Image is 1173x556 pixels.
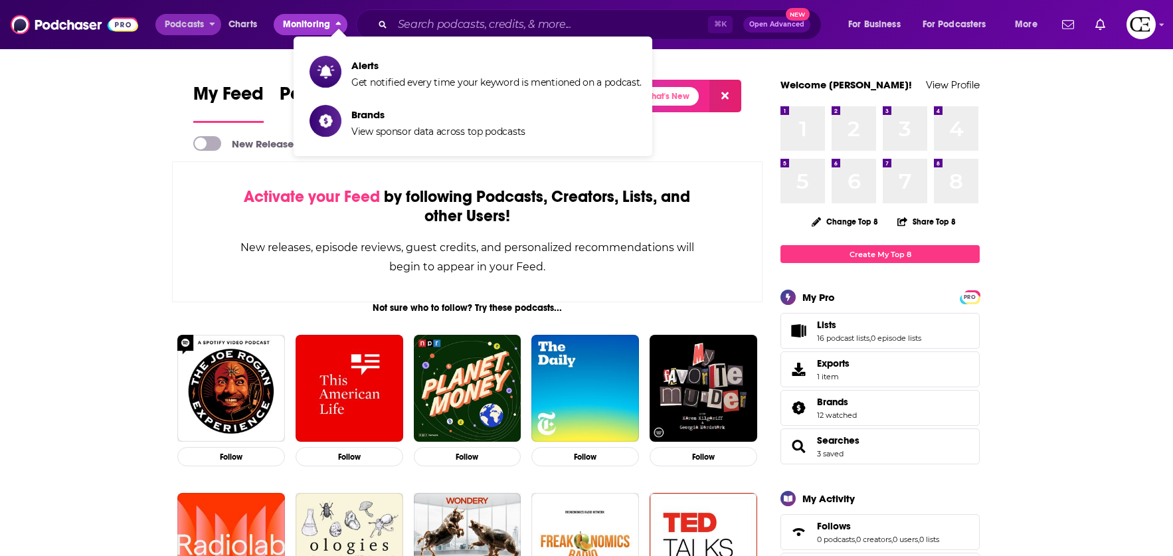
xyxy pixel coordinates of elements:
[1127,10,1156,39] button: Show profile menu
[244,187,380,207] span: Activate your Feed
[1057,13,1079,36] a: Show notifications dropdown
[785,360,812,379] span: Exports
[743,17,810,33] button: Open AdvancedNew
[817,372,850,381] span: 1 item
[650,335,757,442] img: My Favorite Murder with Karen Kilgariff and Georgia Hardstark
[780,78,912,91] a: Welcome [PERSON_NAME]!
[369,9,834,40] div: Search podcasts, credits, & more...
[962,292,978,302] a: PRO
[531,447,639,466] button: Follow
[650,447,757,466] button: Follow
[786,8,810,21] span: New
[780,428,980,464] span: Searches
[856,535,891,544] a: 0 creators
[708,16,733,33] span: ⌘ K
[897,209,956,234] button: Share Top 8
[177,335,285,442] img: The Joe Rogan Experience
[919,535,939,544] a: 0 lists
[780,390,980,426] span: Brands
[804,213,886,230] button: Change Top 8
[817,319,921,331] a: Lists
[817,520,939,532] a: Follows
[296,335,403,442] img: This American Life
[1006,14,1054,35] button: open menu
[817,333,869,343] a: 16 podcast lists
[414,447,521,466] button: Follow
[914,14,1006,35] button: open menu
[351,126,525,138] span: View sponsor data across top podcasts
[1015,15,1038,34] span: More
[531,335,639,442] img: The Daily
[817,520,851,532] span: Follows
[855,535,856,544] span: ,
[817,396,848,408] span: Brands
[193,82,264,123] a: My Feed
[283,15,330,34] span: Monitoring
[780,514,980,550] span: Follows
[817,357,850,369] span: Exports
[155,14,221,35] button: open menu
[785,523,812,541] a: Follows
[848,15,901,34] span: For Business
[351,76,642,88] span: Get notified every time your keyword is mentioned on a podcast.
[926,78,980,91] a: View Profile
[923,15,986,34] span: For Podcasters
[780,313,980,349] span: Lists
[817,535,855,544] a: 0 podcasts
[780,245,980,263] a: Create My Top 8
[172,302,763,314] div: Not sure who to follow? Try these podcasts...
[749,21,804,28] span: Open Advanced
[802,291,835,304] div: My Pro
[274,14,347,35] button: close menu
[296,447,403,466] button: Follow
[414,335,521,442] img: Planet Money
[177,447,285,466] button: Follow
[871,333,921,343] a: 0 episode lists
[817,396,857,408] a: Brands
[193,136,368,151] a: New Releases & Guests Only
[817,449,844,458] a: 3 saved
[193,82,264,113] span: My Feed
[1127,10,1156,39] span: Logged in as cozyearthaudio
[918,535,919,544] span: ,
[280,82,393,113] span: Popular Feed
[228,15,257,34] span: Charts
[351,108,525,121] span: Brands
[891,535,893,544] span: ,
[1127,10,1156,39] img: User Profile
[239,187,695,226] div: by following Podcasts, Creators, Lists, and other Users!
[220,14,265,35] a: Charts
[839,14,917,35] button: open menu
[239,238,695,276] div: New releases, episode reviews, guest credits, and personalized recommendations will begin to appe...
[351,59,642,72] span: Alerts
[165,15,204,34] span: Podcasts
[893,535,918,544] a: 0 users
[817,319,836,331] span: Lists
[280,82,393,123] a: Popular Feed
[785,437,812,456] a: Searches
[780,351,980,387] a: Exports
[11,12,138,37] img: Podchaser - Follow, Share and Rate Podcasts
[802,492,855,505] div: My Activity
[817,434,859,446] a: Searches
[817,411,857,420] a: 12 watched
[785,322,812,340] a: Lists
[393,14,708,35] input: Search podcasts, credits, & more...
[869,333,871,343] span: ,
[1090,13,1111,36] a: Show notifications dropdown
[785,399,812,417] a: Brands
